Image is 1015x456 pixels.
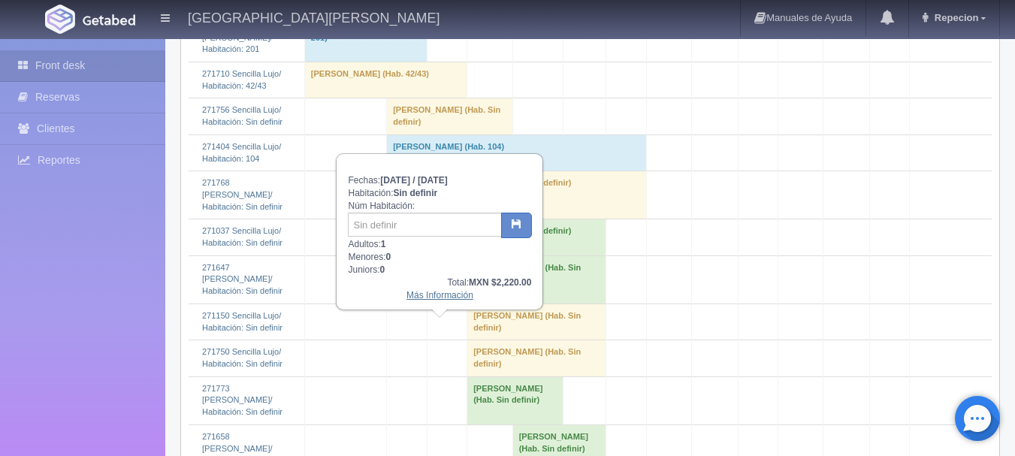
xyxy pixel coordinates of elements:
td: [PERSON_NAME] (Hab. 104) [387,134,647,171]
input: Sin definir [348,213,502,237]
a: 271768 [PERSON_NAME]/Habitación: Sin definir [202,178,282,210]
b: MXN $2,220.00 [469,277,531,288]
td: [PERSON_NAME] (Hab. Sin definir) [467,376,563,424]
b: 0 [380,264,385,275]
a: 271756 Sencilla Lujo/Habitación: Sin definir [202,105,282,126]
a: 271710 Sencilla Lujo/Habitación: 42/43 [202,69,281,90]
a: 271037 Sencilla Lujo/Habitación: Sin definir [202,226,282,247]
a: Más Información [406,290,473,300]
b: 1 [381,239,386,249]
td: [PERSON_NAME] (Hab. Sin definir) [467,303,606,340]
h4: [GEOGRAPHIC_DATA][PERSON_NAME] [188,8,440,26]
a: 271773 [PERSON_NAME]/Habitación: Sin definir [202,384,282,416]
a: 271647 [PERSON_NAME]/Habitación: Sin definir [202,263,282,295]
td: [PERSON_NAME] (Hab. 42/43) [304,62,467,98]
b: [DATE] / [DATE] [380,175,448,186]
span: Repecion [931,12,979,23]
b: 0 [386,252,391,262]
a: 271150 Sencilla Lujo/Habitación: Sin definir [202,311,282,332]
a: 271404 Sencilla Lujo/Habitación: 104 [202,142,281,163]
td: [PERSON_NAME] (Hab. Sin definir) [387,98,512,134]
div: Fechas: Habitación: Núm Habitación: Adultos: Menores: Juniors: [337,155,542,310]
a: 271750 Sencilla Lujo/Habitación: Sin definir [202,347,282,368]
b: Sin definir [394,188,438,198]
div: Total: [348,276,531,289]
img: Getabed [45,5,75,34]
img: Getabed [83,14,135,26]
td: [PERSON_NAME] (Hab. Sin definir) [467,340,606,376]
